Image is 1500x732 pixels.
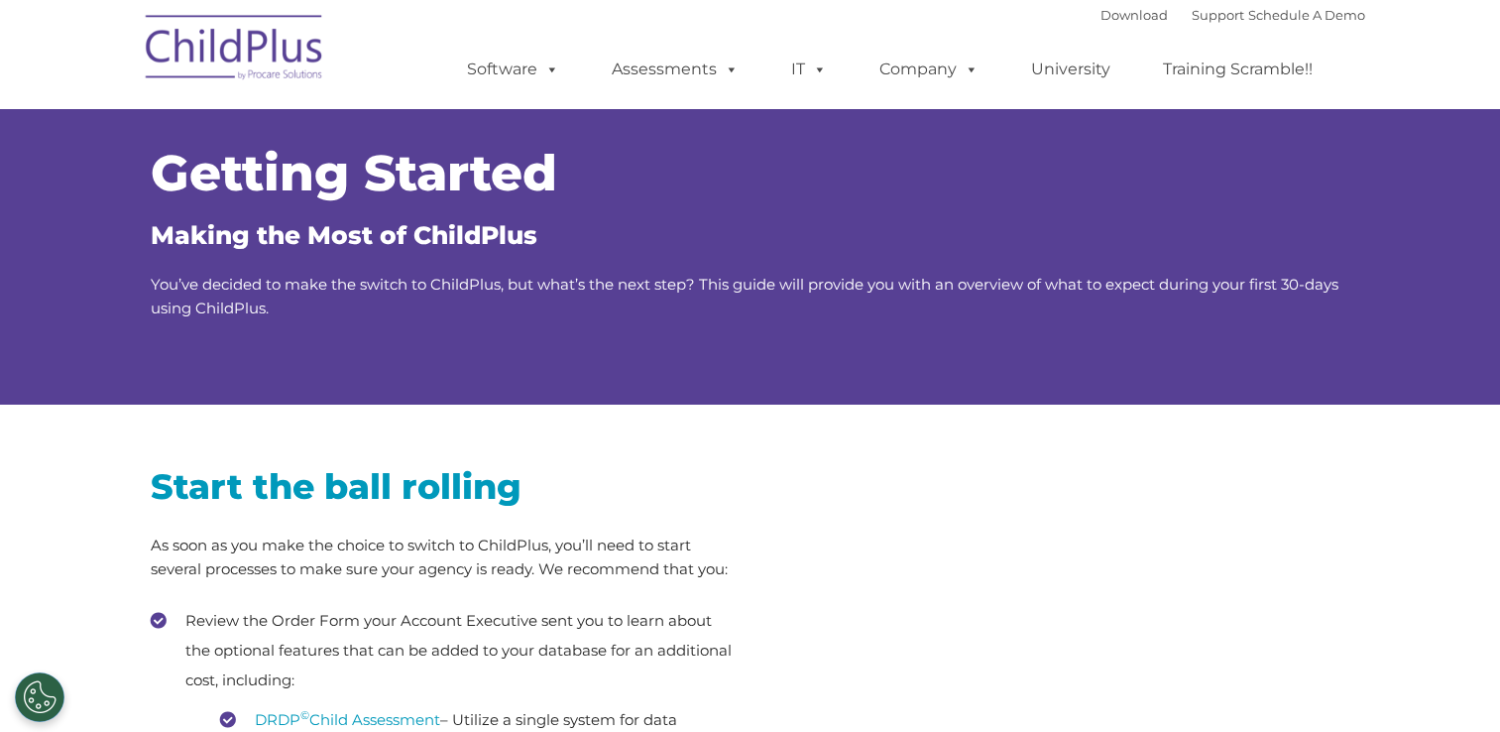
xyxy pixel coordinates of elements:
img: ChildPlus by Procare Solutions [136,1,334,100]
span: Making the Most of ChildPlus [151,220,537,250]
a: Assessments [592,50,758,89]
a: Training Scramble!! [1143,50,1332,89]
button: Cookies Settings [15,672,64,722]
a: IT [771,50,847,89]
a: Software [447,50,579,89]
h2: Start the ball rolling [151,464,736,509]
span: Getting Started [151,143,557,203]
a: Download [1100,7,1168,23]
sup: © [300,708,309,722]
a: DRDP©Child Assessment [255,710,440,729]
a: Company [860,50,998,89]
a: Support [1192,7,1244,23]
font: | [1100,7,1365,23]
p: As soon as you make the choice to switch to ChildPlus, you’ll need to start several processes to ... [151,534,736,581]
a: University [1011,50,1130,89]
a: Schedule A Demo [1248,7,1365,23]
span: You’ve decided to make the switch to ChildPlus, but what’s the next step? This guide will provide... [151,275,1338,317]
